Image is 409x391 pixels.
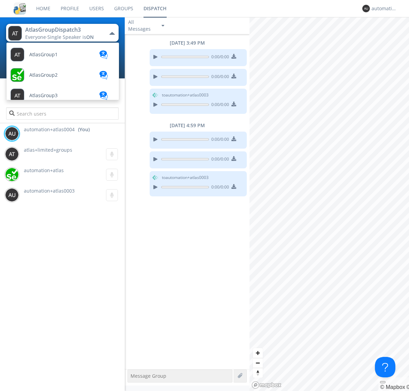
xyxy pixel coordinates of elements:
button: Zoom in [253,348,263,358]
img: translation-blue.svg [99,71,109,79]
span: AtlasGroup1 [29,52,58,57]
div: (You) [78,126,90,133]
button: Toggle attribution [380,381,385,383]
div: automation+atlas0004 [372,5,397,12]
img: translation-blue.svg [99,50,109,59]
iframe: Toggle Customer Support [375,357,395,377]
span: 0:00 / 0:00 [209,184,229,192]
img: 373638.png [8,26,22,41]
span: 0:00 / 0:00 [209,102,229,109]
span: Zoom out [253,358,263,368]
img: d2d01cd9b4174d08988066c6d424eccd [5,168,19,181]
img: translation-blue.svg [99,91,109,100]
img: download media button [231,102,236,106]
img: 373638.png [362,5,370,12]
div: [DATE] 4:59 PM [125,122,249,129]
img: download media button [231,54,236,59]
a: Mapbox [380,384,405,390]
img: 373638.png [5,188,19,202]
img: download media button [231,184,236,189]
span: to automation+atlas0003 [162,92,209,98]
span: automation+atlas0004 [24,126,75,133]
button: Zoom out [253,358,263,368]
ul: AtlasGroupDispatch3Everyone·Single Speaker isON [6,42,119,100]
span: AtlasGroup3 [29,93,58,98]
span: 0:00 / 0:00 [209,74,229,81]
span: 0:00 / 0:00 [209,156,229,164]
span: to automation+atlas0003 [162,175,209,181]
span: automation+atlas0003 [24,187,75,194]
img: download media button [231,136,236,141]
span: 0:00 / 0:00 [209,136,229,144]
img: download media button [231,74,236,78]
img: 373638.png [5,147,19,161]
span: AtlasGroup2 [29,73,58,78]
span: Single Speaker is [47,34,94,40]
span: ON [86,34,94,40]
div: [DATE] 3:49 PM [125,40,249,46]
img: cddb5a64eb264b2086981ab96f4c1ba7 [14,2,26,15]
div: All Messages [128,19,155,32]
button: AtlasGroupDispatch3Everyone·Single Speaker isON [6,24,118,42]
span: 0:00 / 0:00 [209,54,229,61]
span: automation+atlas [24,167,64,174]
div: Everyone · [25,34,102,41]
div: AtlasGroupDispatch3 [25,26,102,34]
input: Search users [6,107,118,120]
button: Reset bearing to north [253,368,263,378]
span: atlas+limited+groups [24,147,72,153]
img: 373638.png [5,127,19,140]
img: caret-down-sm.svg [162,25,164,27]
img: download media button [231,156,236,161]
a: Mapbox logo [252,381,282,389]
